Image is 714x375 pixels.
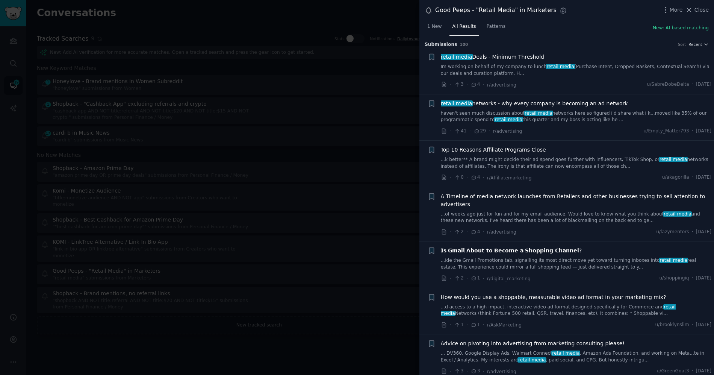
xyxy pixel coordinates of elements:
[470,81,480,88] span: 4
[659,275,689,282] span: u/shoppingiq
[441,156,712,170] a: ...k better** A brand might decide their ad spend goes further with influencers, TikTok Shop, orr...
[483,228,484,236] span: ·
[470,229,480,235] span: 4
[696,128,711,135] span: [DATE]
[657,368,689,375] span: u/GreenGoat3
[466,321,468,329] span: ·
[696,81,711,88] span: [DATE]
[487,322,522,328] span: r/AskMarketing
[653,25,709,32] button: New: AI-based matching
[441,293,666,301] a: How would you use a shoppable, measurable video ad format in your marketing mix?
[685,6,709,14] button: Close
[483,275,484,282] span: ·
[696,229,711,235] span: [DATE]
[441,257,712,270] a: ...ide the Gmail Promotions tab, signalling its most direct move yet toward turning inboxes intor...
[450,174,451,182] span: ·
[441,193,712,208] a: A Timeline of media network launches from Retailers and other businesses trying to sell attention...
[696,322,711,328] span: [DATE]
[425,21,444,36] a: 1 New
[450,127,451,135] span: ·
[487,23,505,30] span: Patterns
[441,53,544,61] a: retail mediaDeals - Minimum Threshold
[470,174,480,181] span: 4
[692,275,693,282] span: ·
[655,322,689,328] span: u/brooklynslim
[441,211,712,224] a: ...of weeks ago just for fun and for my email audience. Would love to know what you think aboutre...
[647,81,689,88] span: u/SabreDobeDelta
[449,21,478,36] a: All Results
[441,350,712,363] a: ... DV360, Google Display Ads, Walmart Connectretail media, Amazon Ads Foundation, and working on...
[441,247,582,255] span: 𝗜𝘀 𝗚𝗺𝗮𝗶𝗹 𝗔𝗯𝗼𝘂𝘁 𝘁𝗼 𝗕𝗲𝗰𝗼𝗺𝗲 𝗮 𝗦𝗵𝗼𝗽𝗽𝗶𝗻𝗴 𝗖𝗵𝗮𝗻𝗻𝗲𝗹?
[692,174,693,181] span: ·
[692,128,693,135] span: ·
[454,128,466,135] span: 41
[435,6,557,15] div: Good Peeps - "Retail Media" in Marketers
[466,275,468,282] span: ·
[694,6,709,14] span: Close
[460,42,468,47] span: 100
[454,275,463,282] span: 2
[450,321,451,329] span: ·
[454,322,463,328] span: 1
[454,81,463,88] span: 3
[489,127,490,135] span: ·
[659,258,688,263] span: retail media
[494,117,523,122] span: retail media
[425,41,457,48] span: Submission s
[440,54,473,60] span: retail media
[688,42,702,47] span: Recent
[450,81,451,89] span: ·
[441,100,628,108] a: retail medianetworks - why every company is becoming an ad network
[450,275,451,282] span: ·
[487,276,531,281] span: r/digital_marketing
[487,82,516,88] span: r/advertising
[483,81,484,89] span: ·
[644,128,689,135] span: u/Empty_Matter793
[483,321,484,329] span: ·
[546,64,575,69] span: retail media
[483,174,484,182] span: ·
[470,322,480,328] span: 1
[452,23,476,30] span: All Results
[487,229,516,235] span: r/advertising
[470,275,480,282] span: 1
[484,21,508,36] a: Patterns
[441,110,712,123] a: haven't seen much discussion aboutretail medianetworks here so figured i'd share what i k...moved...
[656,229,689,235] span: u/lazymentors
[487,175,531,181] span: r/Affiliatemarketing
[441,304,712,317] a: ...d access to a high-impact, interactive video ad format designed specifically for Commerce andr...
[659,157,688,162] span: retail media
[688,42,709,47] button: Recent
[454,229,463,235] span: 2
[678,42,686,47] div: Sort
[466,228,468,236] span: ·
[441,146,546,154] a: Top 10 Reasons Affiliate Programs Close
[551,351,580,356] span: retail media
[450,228,451,236] span: ·
[469,127,471,135] span: ·
[692,81,693,88] span: ·
[454,174,463,181] span: 0
[473,128,486,135] span: 29
[696,275,711,282] span: [DATE]
[466,174,468,182] span: ·
[524,111,553,116] span: retail media
[493,129,522,134] span: r/advertising
[692,368,693,375] span: ·
[662,6,683,14] button: More
[517,357,546,363] span: retail media
[692,322,693,328] span: ·
[441,53,544,61] span: Deals - Minimum Threshold
[470,368,480,375] span: 3
[662,174,689,181] span: u/akagorilla
[454,368,463,375] span: 3
[670,6,683,14] span: More
[440,100,473,106] span: retail media
[441,64,712,77] a: Im working on behalf of my company to lunchretail media(Purchase Intent, Dropped Baskets, Context...
[441,340,625,348] a: Advice on pivoting into advertising from marketing consulting please!
[696,368,711,375] span: [DATE]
